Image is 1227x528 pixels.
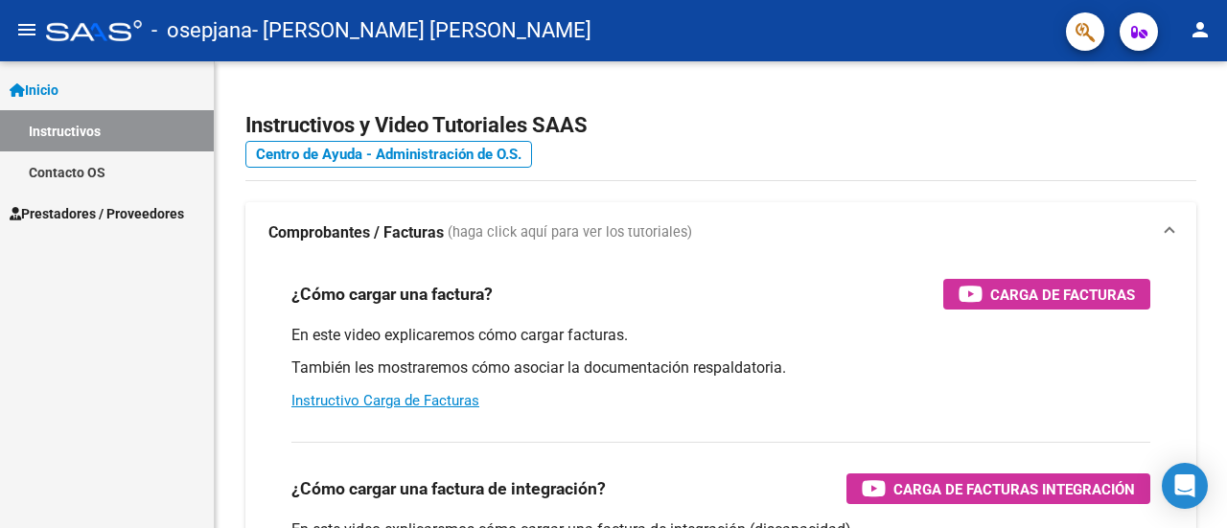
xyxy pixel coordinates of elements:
[291,357,1150,379] p: También les mostraremos cómo asociar la documentación respaldatoria.
[291,325,1150,346] p: En este video explicaremos cómo cargar facturas.
[943,279,1150,310] button: Carga de Facturas
[15,18,38,41] mat-icon: menu
[990,283,1135,307] span: Carga de Facturas
[252,10,591,52] span: - [PERSON_NAME] [PERSON_NAME]
[291,392,479,409] a: Instructivo Carga de Facturas
[245,202,1196,264] mat-expansion-panel-header: Comprobantes / Facturas (haga click aquí para ver los tutoriales)
[291,475,606,502] h3: ¿Cómo cargar una factura de integración?
[245,107,1196,144] h2: Instructivos y Video Tutoriales SAAS
[846,473,1150,504] button: Carga de Facturas Integración
[151,10,252,52] span: - osepjana
[245,141,532,168] a: Centro de Ayuda - Administración de O.S.
[1189,18,1212,41] mat-icon: person
[448,222,692,243] span: (haga click aquí para ver los tutoriales)
[10,203,184,224] span: Prestadores / Proveedores
[268,222,444,243] strong: Comprobantes / Facturas
[893,477,1135,501] span: Carga de Facturas Integración
[1162,463,1208,509] div: Open Intercom Messenger
[10,80,58,101] span: Inicio
[291,281,493,308] h3: ¿Cómo cargar una factura?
